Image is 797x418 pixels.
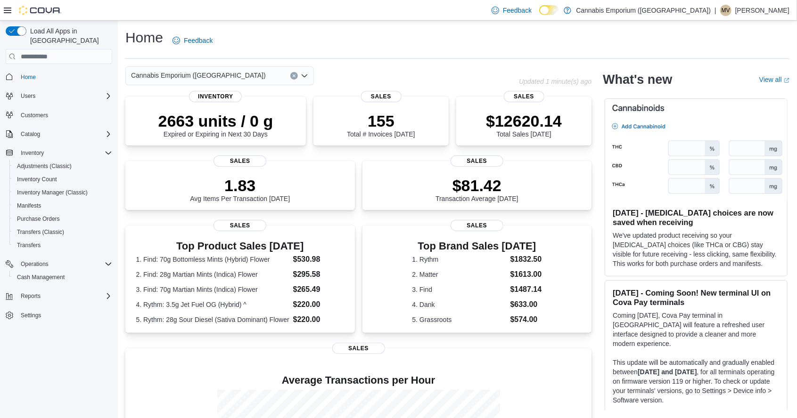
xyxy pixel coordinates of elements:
[133,375,584,386] h4: Average Transactions per Hour
[361,91,401,102] span: Sales
[293,299,344,310] dd: $220.00
[214,220,266,231] span: Sales
[131,70,266,81] span: Cannabis Emporium ([GEOGRAPHIC_DATA])
[125,28,163,47] h1: Home
[13,213,64,225] a: Purchase Orders
[2,128,116,141] button: Catalog
[21,312,41,319] span: Settings
[17,129,112,140] span: Catalog
[293,284,344,295] dd: $265.49
[17,162,72,170] span: Adjustments (Classic)
[510,254,542,265] dd: $1832.50
[17,110,52,121] a: Customers
[722,5,730,16] span: MV
[136,255,289,264] dt: 1. Find: 70g Bottomless Mints (Hybrid) Flower
[347,112,415,138] div: Total # Invoices [DATE]
[17,202,41,209] span: Manifests
[17,176,57,183] span: Inventory Count
[13,226,68,238] a: Transfers (Classic)
[136,285,289,294] dt: 3. Find: 70g Martian Mints (Indica) Flower
[603,72,672,87] h2: What's new
[2,146,116,160] button: Inventory
[412,300,506,309] dt: 4. Dank
[9,225,116,239] button: Transfers (Classic)
[13,200,45,211] a: Manifests
[510,314,542,325] dd: $574.00
[17,147,112,159] span: Inventory
[510,299,542,310] dd: $633.00
[510,269,542,280] dd: $1613.00
[412,241,542,252] h3: Top Brand Sales [DATE]
[26,26,112,45] span: Load All Apps in [GEOGRAPHIC_DATA]
[17,71,112,82] span: Home
[435,176,518,202] div: Transaction Average [DATE]
[332,343,385,354] span: Sales
[503,6,532,15] span: Feedback
[13,161,75,172] a: Adjustments (Classic)
[17,90,39,102] button: Users
[735,5,789,16] p: [PERSON_NAME]
[214,155,266,167] span: Sales
[2,308,116,322] button: Settings
[17,290,112,302] span: Reports
[412,315,506,324] dt: 5. Grassroots
[613,358,780,405] p: This update will be automatically and gradually enabled between , for all terminals operating on ...
[451,155,503,167] span: Sales
[2,70,116,83] button: Home
[715,5,716,16] p: |
[158,112,273,138] div: Expired or Expiring in Next 30 Days
[184,36,213,45] span: Feedback
[412,285,506,294] dt: 3. Find
[720,5,731,16] div: Michael Valentin
[784,78,789,83] svg: External link
[9,173,116,186] button: Inventory Count
[17,189,88,196] span: Inventory Manager (Classic)
[189,91,242,102] span: Inventory
[290,72,298,80] button: Clear input
[539,5,559,15] input: Dark Mode
[486,112,562,138] div: Total Sales [DATE]
[17,258,112,270] span: Operations
[13,161,112,172] span: Adjustments (Classic)
[9,271,116,284] button: Cash Management
[136,300,289,309] dt: 4. Rythm: 3.5g Jet Fuel OG (Hybrid) ^
[21,73,36,81] span: Home
[759,76,789,83] a: View allExternal link
[613,311,780,348] p: Coming [DATE], Cova Pay terminal in [GEOGRAPHIC_DATA] will feature a refreshed user interface des...
[21,292,41,300] span: Reports
[9,239,116,252] button: Transfers
[17,309,112,321] span: Settings
[190,176,290,195] p: 1.83
[17,310,45,321] a: Settings
[13,272,68,283] a: Cash Management
[613,288,780,307] h3: [DATE] - Coming Soon! New terminal UI on Cova Pay terminals
[13,187,112,198] span: Inventory Manager (Classic)
[576,5,711,16] p: Cannabis Emporium ([GEOGRAPHIC_DATA])
[435,176,518,195] p: $81.42
[293,269,344,280] dd: $295.58
[17,109,112,121] span: Customers
[2,289,116,303] button: Reports
[13,174,112,185] span: Inventory Count
[136,315,289,324] dt: 5. Rythm: 28g Sour Diesel (Sativa Dominant) Flower
[158,112,273,130] p: 2663 units / 0 g
[412,255,506,264] dt: 1. Rythm
[13,174,61,185] a: Inventory Count
[13,187,91,198] a: Inventory Manager (Classic)
[136,270,289,279] dt: 2. Find: 28g Martian Mints (Indica) Flower
[13,240,44,251] a: Transfers
[19,6,61,15] img: Cova
[13,226,112,238] span: Transfers (Classic)
[17,228,64,236] span: Transfers (Classic)
[13,272,112,283] span: Cash Management
[301,72,308,80] button: Open list of options
[21,260,49,268] span: Operations
[638,368,697,376] strong: [DATE] and [DATE]
[9,160,116,173] button: Adjustments (Classic)
[17,290,44,302] button: Reports
[17,129,44,140] button: Catalog
[17,258,52,270] button: Operations
[519,78,592,85] p: Updated 1 minute(s) ago
[293,254,344,265] dd: $530.98
[510,284,542,295] dd: $1487.14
